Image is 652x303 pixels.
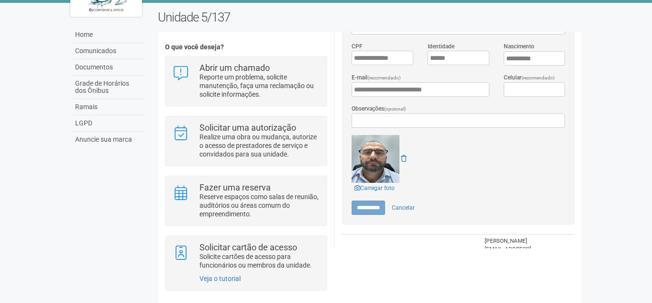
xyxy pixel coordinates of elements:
[199,182,271,192] strong: Fazer uma reserva
[352,73,401,82] label: E-mail
[428,42,454,51] label: Identidade
[199,133,320,158] p: Realize uma obra ou mudança, autorize o acesso de prestadores de serviço e convidados para sua un...
[367,75,401,80] span: (recomendado)
[485,237,560,269] div: [PERSON_NAME][EMAIL_ADDRESS][PERSON_NAME][DOMAIN_NAME]
[199,275,241,282] a: Veja o tutorial
[521,75,555,80] span: (recomendado)
[352,104,406,113] label: Observações
[73,115,144,132] a: LGPD
[73,132,144,147] a: Anuncie sua marca
[199,242,297,252] strong: Solicitar cartão de acesso
[173,123,320,158] a: Solicitar uma autorização Realize uma obra ou mudança, autorize o acesso de prestadores de serviç...
[199,252,320,269] p: Solicite cartões de acesso para funcionários ou membros da unidade.
[73,27,144,43] a: Home
[384,106,406,112] span: (opcional)
[199,73,320,99] p: Reporte um problema, solicite manutenção, faça uma reclamação ou solicite informações.
[73,99,144,115] a: Ramais
[504,42,534,51] label: Nascimento
[401,155,407,162] a: Remover
[504,73,555,82] label: Celular
[73,59,144,76] a: Documentos
[352,183,398,193] a: Carregar foto
[173,64,320,99] a: Abrir um chamado Reporte um problema, solicite manutenção, faça uma reclamação ou solicite inform...
[199,192,320,218] p: Reserve espaços como salas de reunião, auditórios ou áreas comum do empreendimento.
[352,42,363,51] label: CPF
[158,10,582,24] h2: Unidade 5/137
[387,201,420,215] a: Cancelar
[73,76,144,99] a: Grade de Horários dos Ônibus
[199,123,296,133] strong: Solicitar uma autorização
[165,44,327,51] h4: O que você deseja?
[352,135,399,183] img: GetFile
[73,43,144,59] a: Comunicados
[173,183,320,218] a: Fazer uma reserva Reserve espaços como salas de reunião, auditórios ou áreas comum do empreendime...
[173,243,320,269] a: Solicitar cartão de acesso Solicite cartões de acesso para funcionários ou membros da unidade.
[199,63,270,73] strong: Abrir um chamado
